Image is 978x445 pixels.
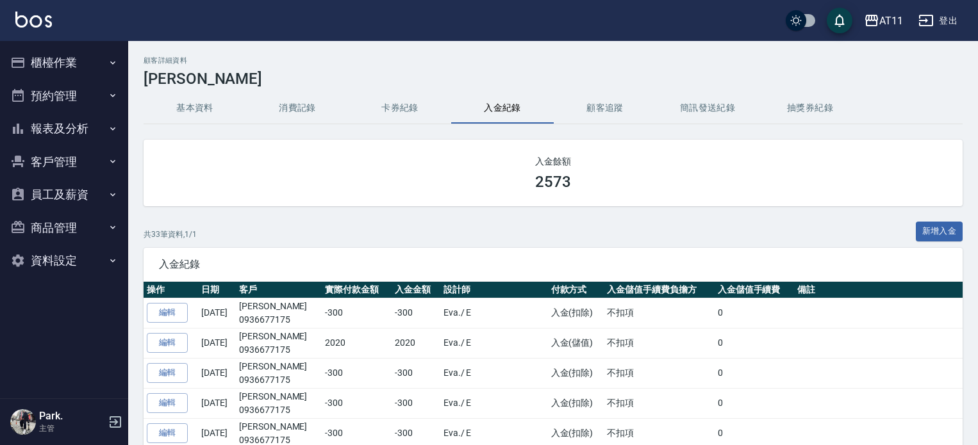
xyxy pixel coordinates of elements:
[159,258,947,271] span: 入金紀錄
[715,388,794,418] td: 0
[392,358,440,388] td: -300
[246,93,349,124] button: 消費記錄
[144,93,246,124] button: 基本資料
[794,282,963,298] th: 備註
[147,363,188,383] a: 編輯
[236,388,322,418] td: [PERSON_NAME]
[322,388,391,418] td: -300
[440,328,548,358] td: Eva. / E
[604,388,715,418] td: 不扣項
[239,313,319,327] p: 0936677175
[239,403,319,417] p: 0936677175
[198,358,236,388] td: [DATE]
[159,155,947,168] h2: 入金餘額
[392,388,440,418] td: -300
[548,388,604,418] td: 入金(扣除)
[147,303,188,323] a: 編輯
[144,282,198,298] th: 操作
[5,145,123,179] button: 客戶管理
[604,298,715,328] td: 不扣項
[604,328,715,358] td: 不扣項
[548,328,604,358] td: 入金(儲值)
[715,358,794,388] td: 0
[239,343,319,357] p: 0936677175
[715,328,794,358] td: 0
[15,12,52,28] img: Logo
[198,282,236,298] th: 日期
[322,358,391,388] td: -300
[5,46,123,79] button: 櫃檯作業
[715,282,794,298] th: 入金儲值手續費
[440,358,548,388] td: Eva. / E
[548,358,604,388] td: 入金(扣除)
[859,8,908,34] button: AT11
[236,282,322,298] th: 客戶
[656,93,759,124] button: 簡訊發送紀錄
[5,178,123,211] button: 員工及薪資
[392,328,440,358] td: 2020
[392,282,440,298] th: 入金金額
[5,244,123,277] button: 資料設定
[604,282,715,298] th: 入金儲值手續費負擔方
[440,388,548,418] td: Eva. / E
[715,298,794,328] td: 0
[879,13,903,29] div: AT11
[440,282,548,298] th: 設計師
[535,173,571,191] h3: 2573
[322,328,391,358] td: 2020
[604,358,715,388] td: 不扣項
[147,333,188,353] a: 編輯
[759,93,861,124] button: 抽獎券紀錄
[349,93,451,124] button: 卡券紀錄
[440,298,548,328] td: Eva. / E
[236,298,322,328] td: [PERSON_NAME]
[548,298,604,328] td: 入金(扣除)
[239,373,319,387] p: 0936677175
[554,93,656,124] button: 顧客追蹤
[39,423,104,434] p: 主管
[10,409,36,435] img: Person
[236,328,322,358] td: [PERSON_NAME]
[548,282,604,298] th: 付款方式
[144,229,197,240] p: 共 33 筆資料, 1 / 1
[5,79,123,113] button: 預約管理
[198,298,236,328] td: [DATE]
[916,222,963,241] button: 新增入金
[913,9,963,33] button: 登出
[322,298,391,328] td: -300
[144,56,963,65] h2: 顧客詳細資料
[451,93,554,124] button: 入金紀錄
[198,328,236,358] td: [DATE]
[147,423,188,443] a: 編輯
[198,388,236,418] td: [DATE]
[39,410,104,423] h5: Park.
[147,393,188,413] a: 編輯
[144,70,963,88] h3: [PERSON_NAME]
[236,358,322,388] td: [PERSON_NAME]
[827,8,852,33] button: save
[5,211,123,245] button: 商品管理
[322,282,391,298] th: 實際付款金額
[5,112,123,145] button: 報表及分析
[392,298,440,328] td: -300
